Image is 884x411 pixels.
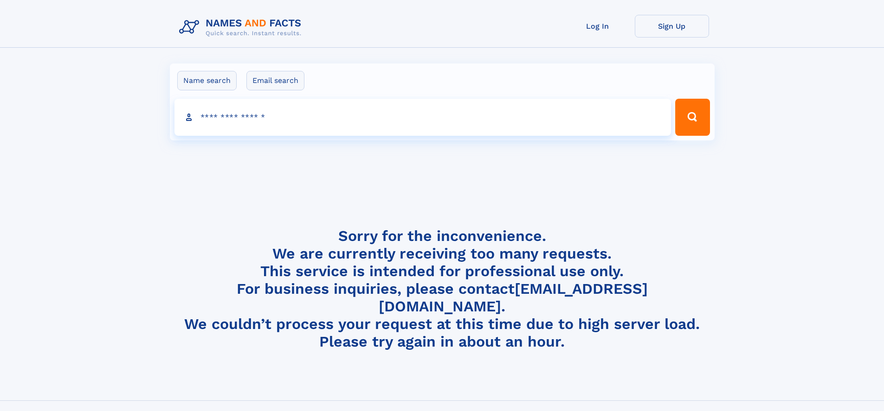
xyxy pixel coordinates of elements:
[675,99,710,136] button: Search Button
[177,71,237,90] label: Name search
[561,15,635,38] a: Log In
[635,15,709,38] a: Sign Up
[175,15,309,40] img: Logo Names and Facts
[174,99,671,136] input: search input
[175,227,709,351] h4: Sorry for the inconvenience. We are currently receiving too many requests. This service is intend...
[379,280,648,315] a: [EMAIL_ADDRESS][DOMAIN_NAME]
[246,71,304,90] label: Email search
